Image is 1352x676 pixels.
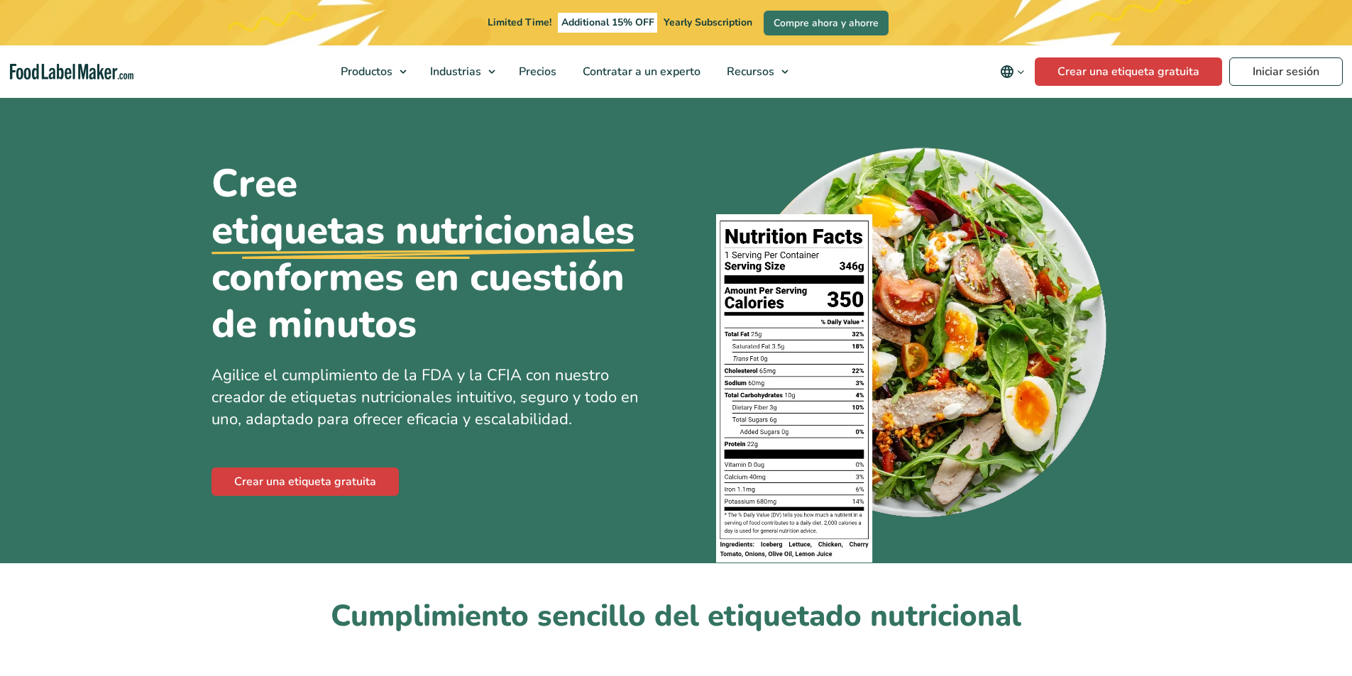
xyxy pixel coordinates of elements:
span: Contratar a un experto [578,64,702,79]
a: Compre ahora y ahorre [764,11,889,35]
span: Agilice el cumplimiento de la FDA y la CFIA con nuestro creador de etiquetas nutricionales intuit... [211,365,639,430]
img: Un plato de comida con una etiqueta de información nutricional encima. [716,138,1111,563]
a: Food Label Maker homepage [10,64,133,80]
u: etiquetas nutricionales [211,207,634,254]
h2: Cumplimiento sencillo del etiquetado nutricional [211,597,1141,636]
a: Iniciar sesión [1229,57,1343,86]
span: Precios [515,64,558,79]
span: Yearly Subscription [664,16,752,29]
span: Industrias [426,64,483,79]
span: Additional 15% OFF [558,13,658,33]
a: Productos [328,45,414,98]
a: Crear una etiqueta gratuita [211,467,399,496]
a: Industrias [417,45,502,98]
span: Limited Time! [488,16,551,29]
a: Precios [506,45,566,98]
h1: Cree conformes en cuestión de minutos [211,160,666,348]
a: Recursos [714,45,796,98]
button: Change language [990,57,1035,86]
a: Contratar a un experto [570,45,710,98]
span: Recursos [722,64,776,79]
span: Productos [336,64,394,79]
a: Crear una etiqueta gratuita [1035,57,1222,86]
